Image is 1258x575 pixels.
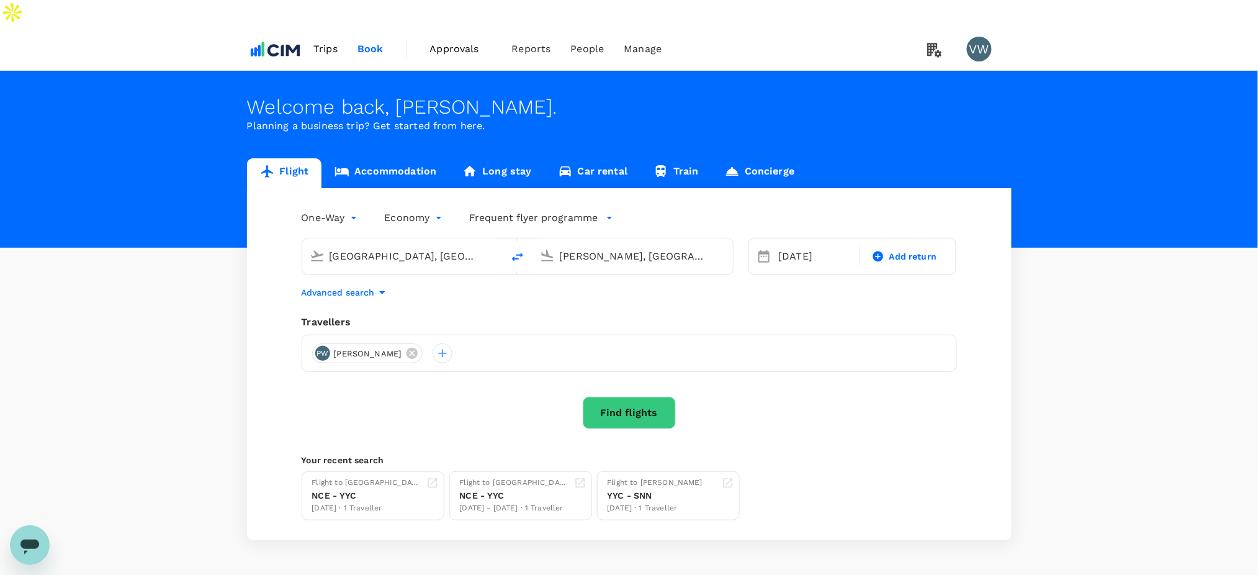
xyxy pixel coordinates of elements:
[321,158,449,188] a: Accommodation
[420,28,502,70] a: Approvals
[302,454,957,466] p: Your recent search
[712,158,807,188] a: Concierge
[303,28,348,70] a: Trips
[460,502,569,515] div: [DATE] - [DATE] · 1 Traveller
[312,489,421,502] div: NCE - YYC
[571,42,604,57] span: People
[315,346,330,361] div: PW
[512,42,551,57] span: Reports
[313,42,338,57] span: Trips
[247,96,1012,119] div: Welcome back , [PERSON_NAME] .
[247,158,322,188] a: Flight
[560,247,707,266] input: Going to
[247,119,1012,134] p: Planning a business trip? Get started from here.
[624,42,662,57] span: Manage
[430,42,492,57] span: Approvals
[608,502,703,515] div: [DATE] · 1 Traveller
[608,477,703,489] div: Flight to [PERSON_NAME]
[312,343,423,363] div: PW[PERSON_NAME]
[348,28,393,70] a: Book
[724,255,727,257] button: Open
[449,158,544,188] a: Long stay
[494,255,496,257] button: Open
[302,208,360,228] div: One-Way
[503,242,532,272] button: delete
[302,286,375,299] p: Advanced search
[967,37,992,61] div: VW
[302,315,957,330] div: Travellers
[889,250,937,263] span: Add return
[470,211,613,225] button: Frequent flyer programme
[326,348,410,360] span: [PERSON_NAME]
[302,285,390,300] button: Advanced search
[10,525,50,565] iframe: Button to launch messaging window
[312,502,421,515] div: [DATE] · 1 Traveller
[608,489,703,502] div: YYC - SNN
[247,35,304,63] img: CIM ENVIRONMENTAL PTY LTD
[774,244,857,269] div: [DATE]
[640,158,712,188] a: Train
[330,247,477,266] input: Depart from
[385,208,445,228] div: Economy
[583,397,676,429] button: Find flights
[312,477,421,489] div: Flight to [GEOGRAPHIC_DATA]
[545,158,641,188] a: Car rental
[460,477,569,489] div: Flight to [GEOGRAPHIC_DATA]
[460,489,569,502] div: NCE - YYC
[357,42,384,57] span: Book
[470,211,598,225] p: Frequent flyer programme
